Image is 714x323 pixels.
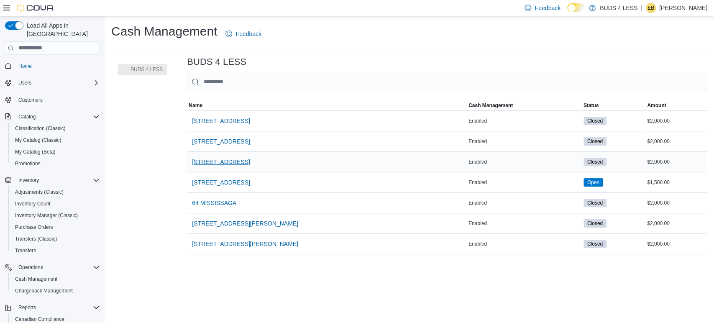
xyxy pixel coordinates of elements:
[567,3,585,12] input: Dark Mode
[12,135,65,145] a: My Catalog (Classic)
[641,3,642,13] p: |
[600,3,637,13] p: BUDS 4 LESS
[192,240,298,248] span: [STREET_ADDRESS][PERSON_NAME]
[15,175,100,185] span: Inventory
[8,198,103,210] button: Inventory Count
[192,158,250,166] span: [STREET_ADDRESS]
[18,304,36,311] span: Reports
[15,175,42,185] button: Inventory
[18,63,32,69] span: Home
[12,234,100,244] span: Transfers (Classic)
[583,158,607,166] span: Closed
[15,287,73,294] span: Chargeback Management
[189,195,240,211] button: 64 MISSISSAGA
[12,147,100,157] span: My Catalog (Beta)
[17,4,54,12] img: Cova
[467,177,582,187] div: Enabled
[189,113,253,129] button: [STREET_ADDRESS]
[468,102,513,109] span: Cash Management
[12,187,67,197] a: Adjustments (Classic)
[15,302,100,313] span: Reports
[8,233,103,245] button: Transfers (Classic)
[8,273,103,285] button: Cash Management
[15,78,35,88] button: Users
[583,137,607,146] span: Closed
[2,77,103,89] button: Users
[8,285,103,297] button: Chargeback Management
[189,215,302,232] button: [STREET_ADDRESS][PERSON_NAME]
[583,199,607,207] span: Closed
[645,100,707,110] button: Amount
[111,23,217,40] h1: Cash Management
[467,157,582,167] div: Enabled
[12,234,60,244] a: Transfers (Classic)
[15,125,66,132] span: Classification (Classic)
[12,274,61,284] a: Cash Management
[15,95,46,105] a: Customers
[12,123,100,133] span: Classification (Classic)
[192,199,236,207] span: 64 MISSISSAGA
[8,186,103,198] button: Adjustments (Classic)
[467,239,582,249] div: Enabled
[467,136,582,146] div: Enabled
[192,178,250,187] span: [STREET_ADDRESS]
[647,102,666,109] span: Amount
[8,134,103,146] button: My Catalog (Classic)
[15,200,51,207] span: Inventory Count
[583,117,607,125] span: Closed
[12,246,39,256] a: Transfers
[15,262,46,272] button: Operations
[2,94,103,106] button: Customers
[12,199,100,209] span: Inventory Count
[23,21,100,38] span: Load All Apps in [GEOGRAPHIC_DATA]
[467,100,582,110] button: Cash Management
[15,112,39,122] button: Catalog
[12,210,81,220] a: Inventory Manager (Classic)
[235,30,261,38] span: Feedback
[18,113,36,120] span: Catalog
[587,158,603,166] span: Closed
[2,174,103,186] button: Inventory
[15,316,64,323] span: Canadian Compliance
[15,224,53,231] span: Purchase Orders
[15,247,36,254] span: Transfers
[12,222,56,232] a: Purchase Orders
[645,116,707,126] div: $2,000.00
[187,74,707,90] input: This is a search bar. As you type, the results lower in the page will automatically filter.
[15,137,61,144] span: My Catalog (Classic)
[467,116,582,126] div: Enabled
[582,100,645,110] button: Status
[647,3,654,13] span: EB
[187,57,246,67] h3: BUDS 4 LESS
[189,133,253,150] button: [STREET_ADDRESS]
[15,212,78,219] span: Inventory Manager (Classic)
[18,97,43,103] span: Customers
[587,138,603,145] span: Closed
[192,137,250,146] span: [STREET_ADDRESS]
[192,117,250,125] span: [STREET_ADDRESS]
[12,135,100,145] span: My Catalog (Classic)
[645,239,707,249] div: $2,000.00
[12,246,100,256] span: Transfers
[12,274,100,284] span: Cash Management
[8,245,103,256] button: Transfers
[587,117,603,125] span: Closed
[535,4,560,12] span: Feedback
[12,159,100,169] span: Promotions
[645,218,707,228] div: $2,000.00
[583,178,603,187] span: Open
[15,276,57,282] span: Cash Management
[15,95,100,105] span: Customers
[18,177,39,184] span: Inventory
[192,219,298,228] span: [STREET_ADDRESS][PERSON_NAME]
[18,264,43,271] span: Operations
[189,102,202,109] span: Name
[2,261,103,273] button: Operations
[587,240,603,248] span: Closed
[583,219,607,228] span: Closed
[18,79,31,86] span: Users
[645,177,707,187] div: $1,500.00
[15,61,35,71] a: Home
[645,136,707,146] div: $2,000.00
[2,111,103,123] button: Catalog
